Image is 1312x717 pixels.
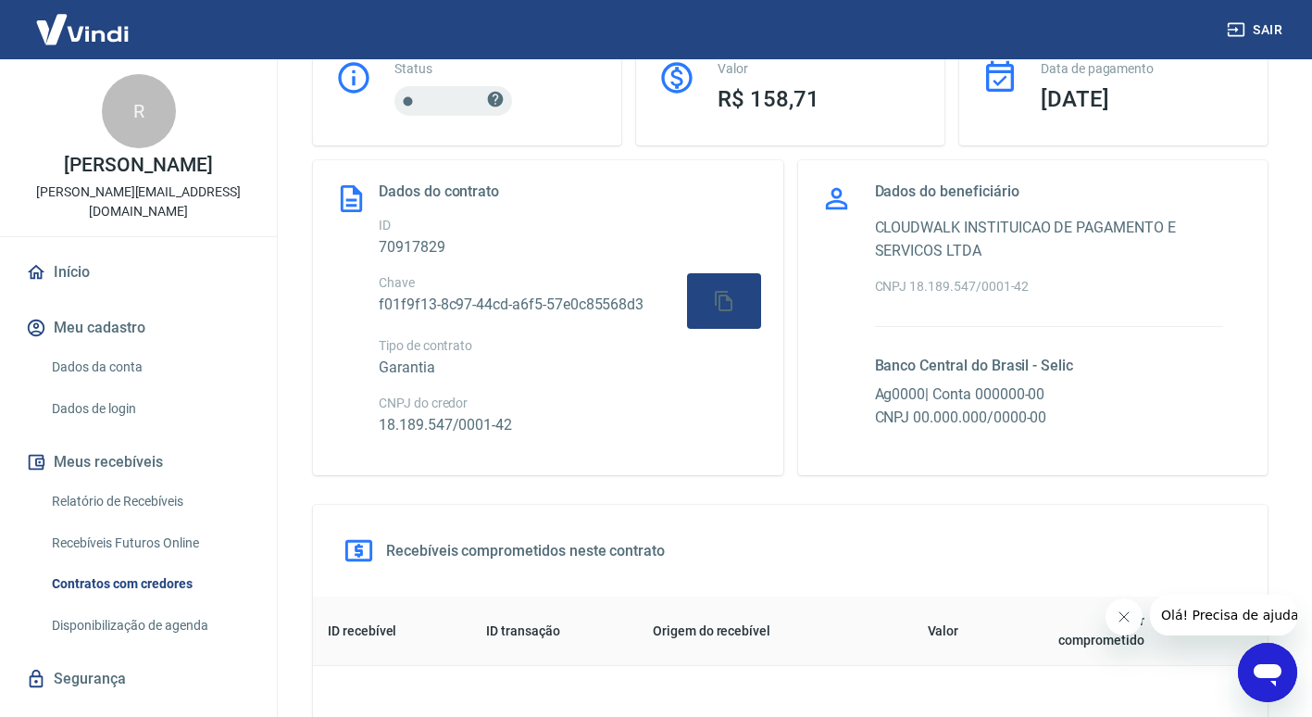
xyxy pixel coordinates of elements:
[638,597,875,666] th: Origem do recebível
[22,308,255,348] button: Meu cadastro
[1238,643,1297,702] iframe: Botão para abrir a janela de mensagens
[1041,86,1245,112] h3: [DATE]
[875,277,1224,296] p: CNPJ 18.189.547/0001-42
[1106,598,1143,635] iframe: Fechar mensagem
[973,597,1158,666] th: Valor comprometido
[875,182,1019,201] h5: Dados do beneficiário
[702,279,746,323] button: Copiar chave
[875,357,1224,375] h5: Banco Central do Brasil - Selic
[1223,13,1290,47] button: Sair
[379,293,644,316] h6: f01f9f13-8c97-44cd-a6f5-57e0c85568d3
[313,597,471,666] th: ID recebível
[875,597,973,666] th: Valor
[22,659,255,699] a: Segurança
[102,74,176,148] div: R
[379,336,761,356] p: Tipo de contrato
[44,524,255,562] a: Recebíveis Futuros Online
[44,390,255,428] a: Dados de login
[15,182,262,221] p: [PERSON_NAME][EMAIL_ADDRESS][DOMAIN_NAME]
[875,385,1045,403] span: Ag 0000 | Conta 000000-00
[379,394,761,413] p: CNPJ do credor
[386,542,665,560] h5: Recebíveis comprometidos neste contrato
[713,290,735,312] svg: Copiar chave
[379,416,512,434] span: 18.189.547/0001-42
[44,607,255,645] a: Disponibilização de agenda
[379,182,499,201] h5: Dados do contrato
[718,59,922,79] p: Valor
[687,273,761,329] button: Copiar chave
[875,219,1176,259] span: CLOUDWALK INSTITUICAO DE PAGAMENTO E SERVICOS LTDA
[11,13,156,28] span: Olá! Precisa de ajuda?
[471,597,638,666] th: ID transação
[718,86,922,112] h3: R$ 158,71
[22,1,143,57] img: Vindi
[1150,595,1297,635] iframe: Mensagem da empresa
[379,216,761,235] p: ID
[875,409,1047,426] span: CNPJ 00.000.000/0000-00
[22,252,255,293] a: Início
[379,235,761,258] h6: 70917829
[44,483,255,521] a: Relatório de Recebíveis
[22,442,255,483] button: Meus recebíveis
[379,356,761,379] h6: Garantia
[1041,59,1245,79] p: Data de pagamento
[64,156,212,175] p: [PERSON_NAME]
[379,273,644,293] p: Chave
[44,348,255,386] a: Dados da conta
[394,59,599,79] p: Status
[44,565,255,603] a: Contratos com credores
